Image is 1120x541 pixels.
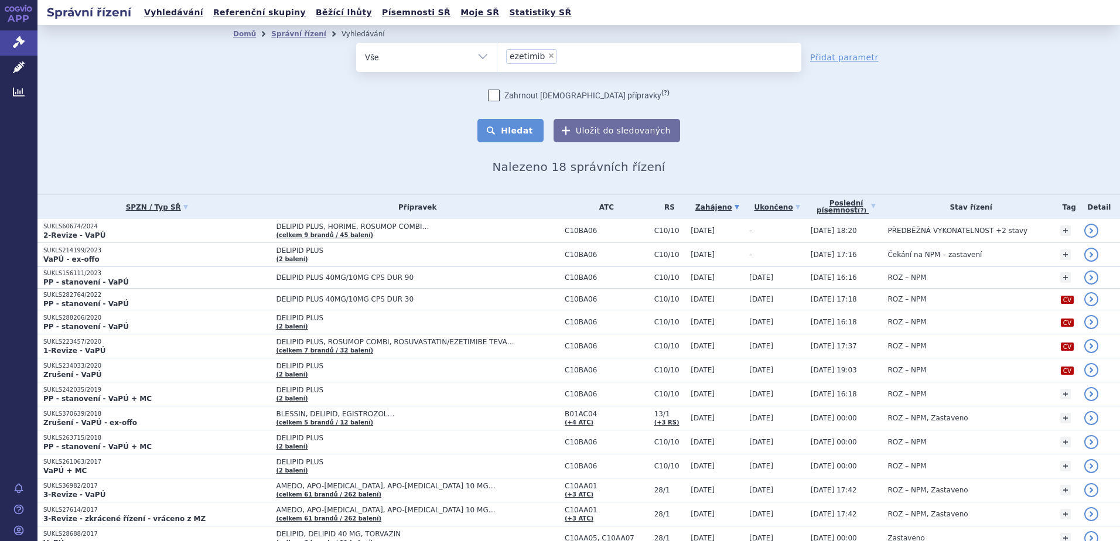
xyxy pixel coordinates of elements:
[43,491,105,499] strong: 3-Revize - VaPÚ
[691,462,715,470] span: [DATE]
[691,342,715,350] span: [DATE]
[43,443,152,451] strong: PP - stanovení - VaPÚ + MC
[43,362,270,370] p: SUKLS234033/2020
[492,160,665,174] span: Nalezeno 18 správních řízení
[1084,363,1098,377] a: detail
[276,410,559,418] span: BLESSIN, DELIPID, EGISTROZOL…
[565,419,593,426] a: (+4 ATC)
[1084,270,1098,285] a: detail
[749,462,773,470] span: [DATE]
[691,251,715,259] span: [DATE]
[565,251,648,259] span: C10BA06
[276,273,559,282] span: DELIPID PLUS 40MG/10MG CPS DUR 90
[887,366,926,374] span: ROZ – NPM
[276,222,559,231] span: DELIPID PLUS, HORIME, ROSUMOP COMBI…
[887,510,968,518] span: ROZ – NPM, Zastaveno
[43,338,270,346] p: SUKLS223457/2020
[810,52,879,63] a: Přidat parametr
[661,89,670,97] abbr: (?)
[811,227,857,235] span: [DATE] 18:20
[1084,483,1098,497] a: detail
[559,195,648,219] th: ATC
[1060,461,1071,471] a: +
[887,318,926,326] span: ROZ – NPM
[488,90,670,101] label: Zahrnout [DEMOGRAPHIC_DATA] přípravky
[887,273,926,282] span: ROZ – NPM
[276,347,373,354] a: (celkem 7 brandů / 32 balení)
[43,347,105,355] strong: 1-Revize - VaPÚ
[276,246,559,255] span: DELIPID PLUS
[811,342,857,350] span: [DATE] 17:37
[811,273,857,282] span: [DATE] 16:16
[276,256,308,262] a: (2 balení)
[43,278,129,286] strong: PP - stanovení - VaPÚ
[811,438,857,446] span: [DATE] 00:00
[43,458,270,466] p: SUKLS261063/2017
[1060,437,1071,447] a: +
[43,419,137,427] strong: Zrušení - VaPÚ - ex-offo
[654,318,685,326] span: C10/10
[749,366,773,374] span: [DATE]
[43,246,270,255] p: SUKLS214199/2023
[276,295,559,303] span: DELIPID PLUS 40MG/10MG CPS DUR 30
[1084,224,1098,238] a: detail
[654,410,685,418] span: 13/1
[276,482,559,490] span: AMEDO, APO-[MEDICAL_DATA], APO-[MEDICAL_DATA] 10 MG…
[654,273,685,282] span: C10/10
[43,291,270,299] p: SUKLS282764/2022
[887,295,926,303] span: ROZ – NPM
[749,273,773,282] span: [DATE]
[749,342,773,350] span: [DATE]
[811,318,857,326] span: [DATE] 16:18
[43,371,102,379] strong: Zrušení - VaPÚ
[43,395,152,403] strong: PP - stanovení - VaPÚ + MC
[691,486,715,494] span: [DATE]
[561,49,616,63] input: ezetimib
[749,510,773,518] span: [DATE]
[210,5,309,20] a: Referenční skupiny
[811,486,857,494] span: [DATE] 17:42
[1060,249,1071,260] a: +
[749,227,752,235] span: -
[1078,195,1120,219] th: Detail
[270,195,559,219] th: Přípravek
[811,195,882,219] a: Poslednípísemnost(?)
[276,515,381,522] a: (celkem 61 brandů / 262 balení)
[43,530,270,538] p: SUKLS28688/2017
[276,506,559,514] span: AMEDO, APO-[MEDICAL_DATA], APO-[MEDICAL_DATA] 10 MG…
[276,434,559,442] span: DELIPID PLUS
[43,506,270,514] p: SUKLS27614/2017
[276,386,559,394] span: DELIPID PLUS
[654,486,685,494] span: 28/1
[1084,248,1098,262] a: detail
[887,342,926,350] span: ROZ – NPM
[811,251,857,259] span: [DATE] 17:16
[43,255,100,263] strong: VaPÚ - ex-offo
[1084,339,1098,353] a: detail
[276,443,308,450] a: (2 balení)
[342,25,400,43] li: Vyhledávání
[565,491,593,498] a: (+3 ATC)
[141,5,207,20] a: Vyhledávání
[1060,389,1071,399] a: +
[276,371,308,378] a: (2 balení)
[654,366,685,374] span: C10/10
[811,295,857,303] span: [DATE] 17:18
[887,438,926,446] span: ROZ – NPM
[887,227,1027,235] span: PŘEDBĚŽNÁ VYKONATELNOST +2 stavy
[565,506,648,514] span: C10AA01
[654,438,685,446] span: C10/10
[548,52,555,59] span: ×
[749,199,804,215] a: Ukončeno
[276,467,308,474] a: (2 balení)
[565,227,648,235] span: C10BA06
[1084,292,1098,306] a: detail
[811,366,857,374] span: [DATE] 19:03
[276,323,308,330] a: (2 balení)
[276,530,559,538] span: DELIPID, DELIPID 40 MG, TORVAZIN
[43,314,270,322] p: SUKLS288206/2020
[887,390,926,398] span: ROZ – NPM
[565,482,648,490] span: C10AA01
[43,231,105,239] strong: 2-Revize - VaPÚ
[565,390,648,398] span: C10BA06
